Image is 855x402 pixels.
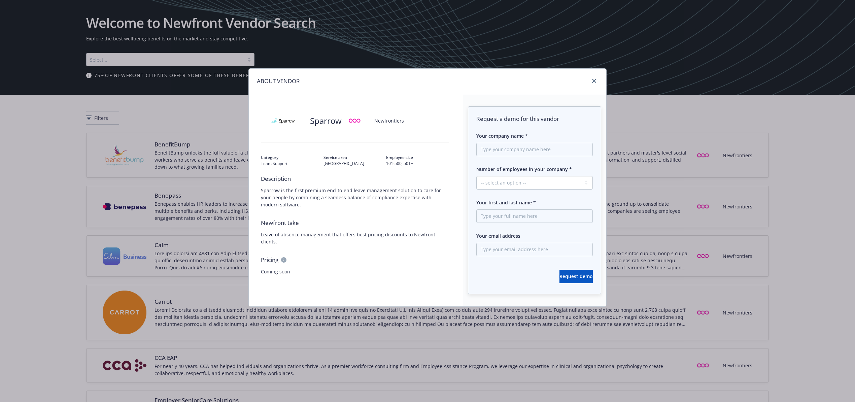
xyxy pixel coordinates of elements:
span: Number of employees in your company * [476,166,572,172]
h1: ABOUT VENDOR [257,77,300,86]
span: Leave of absence management that offers best pricing discounts to Newfront clients. [261,231,449,245]
span: Sparrow is the first premium end-to-end leave management solution to care for your people by comb... [261,187,449,208]
span: Category [261,155,323,161]
span: 101-500, 501+ [386,161,449,167]
a: close [590,77,598,85]
span: Your company name * [476,133,528,139]
span: Newfrontiers [374,117,404,124]
span: Description [261,175,449,183]
span: Employee size [386,155,449,161]
span: Pricing [261,256,278,264]
span: Your first and last name * [476,199,536,206]
span: Sparrow [310,115,342,127]
input: Type your full name here [476,209,593,223]
span: Team Support [261,161,323,167]
input: Type your company name here [476,143,593,156]
span: Service area [323,155,386,161]
span: Your email address [476,233,520,239]
input: Type your email address here [476,243,593,256]
button: Request demo [559,270,593,283]
span: Newfront take [261,219,449,227]
span: Request demo [559,273,593,279]
span: Request a demo for this vendor [476,115,593,123]
span: [GEOGRAPHIC_DATA] [323,161,386,167]
img: Vendor logo for Sparrow [261,106,305,135]
span: Coming soon [261,268,449,275]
